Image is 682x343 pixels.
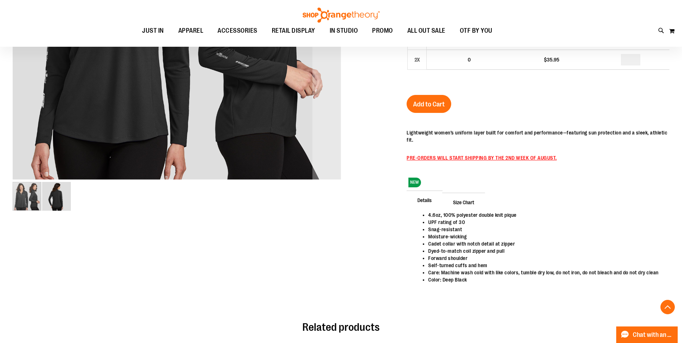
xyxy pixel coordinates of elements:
img: PB Uniform UV Performance Quarter Zip [42,182,71,211]
img: Shop Orangetheory [302,8,381,23]
span: PROMO [372,23,393,39]
li: Color: Deep Black [428,276,662,283]
span: ALL OUT SALE [407,23,445,39]
li: Cadet collar with notch detail at zipper [428,240,662,247]
button: Add to Cart [407,95,451,113]
span: ACCESSORIES [218,23,257,39]
div: 2X [412,54,422,65]
li: Moisture-wicking [428,233,662,240]
li: Self-turned cuffs and hem [428,262,662,269]
div: image 1 of 2 [13,181,42,211]
span: Related products [302,321,380,333]
li: Care: Machine wash cold with like colors, tumble dry low, do not iron, do not bleach and do not d... [428,269,662,276]
span: 0 [468,57,471,63]
span: JUST IN [142,23,164,39]
li: Dyed-to-match coil zipper and pull [428,247,662,255]
div: image 2 of 2 [42,181,71,211]
span: Size Chart [442,193,485,211]
li: 4.6oz, 100% polyester double knit pique [428,211,662,219]
button: Back To Top [660,300,675,314]
span: Details [407,191,443,209]
li: Snag-resistant [428,226,662,233]
span: OTF BY YOU [460,23,493,39]
li: Forward shoulder [428,255,662,262]
span: Add to Cart [413,100,445,108]
span: IN STUDIO [330,23,358,39]
span: PRE-ORDERS WILL START SHIPPING BY THE 2ND WEEK OF AUGUST. [407,155,557,161]
span: APPAREL [178,23,203,39]
li: UPF rating of 30 [428,219,662,226]
span: RETAIL DISPLAY [272,23,315,39]
p: Lightweight women’s uniform layer built for comfort and performance—featuring sun protection and ... [407,129,669,143]
span: Chat with an Expert [633,331,673,338]
button: Chat with an Expert [616,326,678,343]
span: NEW [408,178,421,187]
div: $35.95 [515,56,588,63]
